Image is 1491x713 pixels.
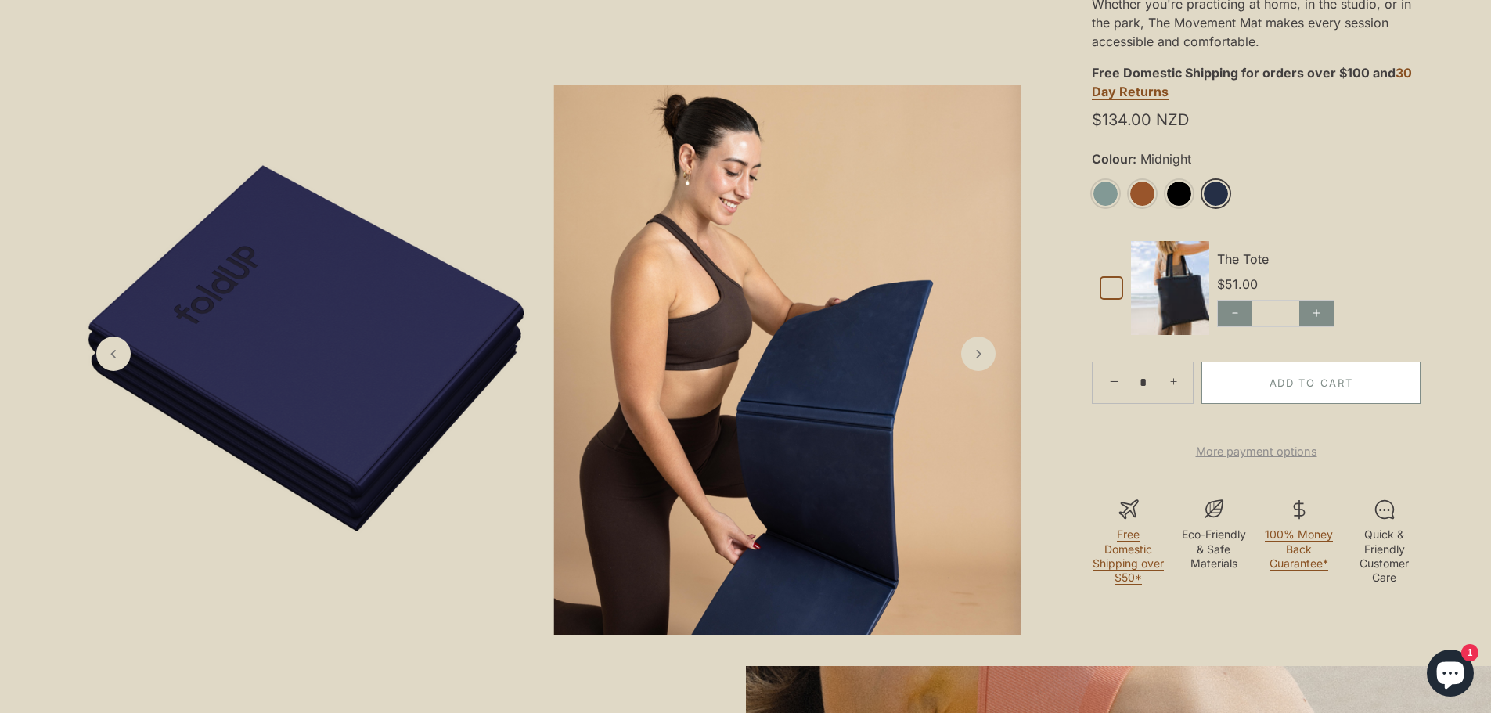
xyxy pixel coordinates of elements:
div: The Tote [1217,250,1413,268]
span: Midnight [1136,152,1191,167]
a: + [1158,365,1193,399]
span: $51.00 [1217,276,1258,292]
a: Black [1165,180,1193,207]
label: Colour: [1092,152,1421,167]
a: Previous slide [96,337,131,371]
a: Free Domestic Shipping over $50* [1093,528,1164,585]
img: Default Title [1131,241,1209,335]
p: Eco-Friendly & Safe Materials [1177,528,1250,571]
a: Sage [1092,180,1119,207]
a: − [1095,364,1129,398]
a: Midnight [1202,180,1230,207]
strong: Free Domestic Shipping for orders over $100 and [1092,65,1396,81]
button: Add to Cart [1201,362,1421,404]
img: midnight [554,85,1022,635]
a: Rust [1129,180,1156,207]
span: $134.00 NZD [1092,113,1189,126]
a: More payment options [1092,442,1421,461]
inbox-online-store-chat: Shopify online store chat [1422,650,1478,700]
input: Quantity [1130,361,1155,405]
a: 100% Money Back Guarantee* [1265,528,1333,570]
a: Next slide [961,337,996,371]
p: Quick & Friendly Customer Care [1348,528,1421,585]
